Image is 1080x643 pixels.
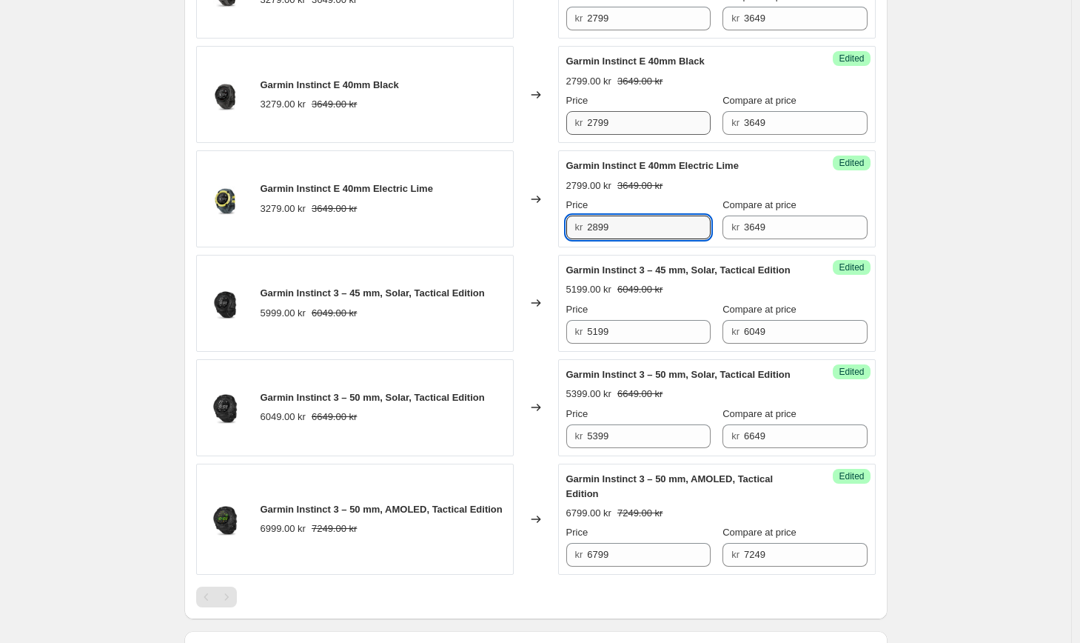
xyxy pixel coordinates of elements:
[722,304,796,315] span: Compare at price
[204,73,249,117] img: garmin_1_kayakstore_52a2cb50-8635-459a-95bf-0d19ff2de923_80x.webp
[722,95,796,106] span: Compare at price
[566,179,611,193] div: 2799.00 kr
[839,157,864,169] span: Edited
[617,179,663,193] strike: 3649.00 kr
[722,527,796,538] span: Compare at price
[566,199,588,210] span: Price
[575,117,583,128] span: kr
[566,56,705,67] span: Garmin Instinct E 40mm Black
[261,306,306,321] div: 5999.00 kr
[261,410,306,424] div: 6049.00 kr
[731,117,739,128] span: kr
[261,392,485,403] span: Garmin Instinct 3 – 50 mm, Solar, Tactical Edition
[617,387,663,402] strike: 6649.00 kr
[566,527,588,538] span: Price
[312,97,357,112] strike: 3649.00 kr
[722,199,796,210] span: Compare at price
[839,261,864,273] span: Edited
[312,306,357,321] strike: 6049.00 kr
[839,366,864,378] span: Edited
[261,97,306,112] div: 3279.00 kr
[731,326,739,337] span: kr
[566,160,739,171] span: Garmin Instinct E 40mm Electric Lime
[566,264,791,276] span: Garmin Instinct 3 – 45 mm, Solar, Tactical Edition
[731,13,739,24] span: kr
[566,387,611,402] div: 5399.00 kr
[196,587,237,607] nav: Pagination
[575,326,583,337] span: kr
[261,522,306,536] div: 6999.00 kr
[261,504,503,515] span: Garmin Instinct 3 – 50 mm, AMOLED, Tactical Edition
[575,221,583,233] span: kr
[312,201,357,216] strike: 3649.00 kr
[566,408,588,419] span: Price
[204,497,249,542] img: instinct3_50mm_tactical_AMOLED_black_HR_front-left_0014_instnct3_amoled_tactical_hero_wf_80x.png
[566,473,774,499] span: Garmin Instinct 3 – 50 mm, AMOLED, Tactical Edition
[566,74,611,89] div: 2799.00 kr
[566,369,791,380] span: Garmin Instinct 3 – 50 mm, Solar, Tactical Edition
[575,549,583,560] span: kr
[566,282,611,297] div: 5199.00 kr
[839,470,864,482] span: Edited
[731,430,739,442] span: kr
[617,282,663,297] strike: 6049.00 kr
[566,304,588,315] span: Price
[722,408,796,419] span: Compare at price
[312,522,357,536] strike: 7249.00 kr
[731,549,739,560] span: kr
[261,79,399,90] span: Garmin Instinct E 40mm Black
[566,506,611,521] div: 6799.00 kr
[731,221,739,233] span: kr
[839,53,864,64] span: Edited
[617,506,663,521] strike: 7249.00 kr
[261,287,485,299] span: Garmin Instinct 3 – 45 mm, Solar, Tactical Edition
[617,74,663,89] strike: 3649.00 kr
[261,201,306,216] div: 3279.00 kr
[566,95,588,106] span: Price
[575,430,583,442] span: kr
[204,177,249,221] img: garmin_2_kayakstore_82310833-44f0-4246-95f8-452c0410a977_80x.webp
[575,13,583,24] span: kr
[204,281,249,325] img: instinct3_45mm_tactical_Solar_black_HR_front-left_0008_instinct3_solar_tactical_45mm_hero_wf_80x.png
[204,385,249,430] img: instinct3_50mm_tactical_Solar_black_HR_front-left_0010_instinct3_solar_tactical_hero_wf_80x.png
[312,410,357,424] strike: 6649.00 kr
[261,183,433,194] span: Garmin Instinct E 40mm Electric Lime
